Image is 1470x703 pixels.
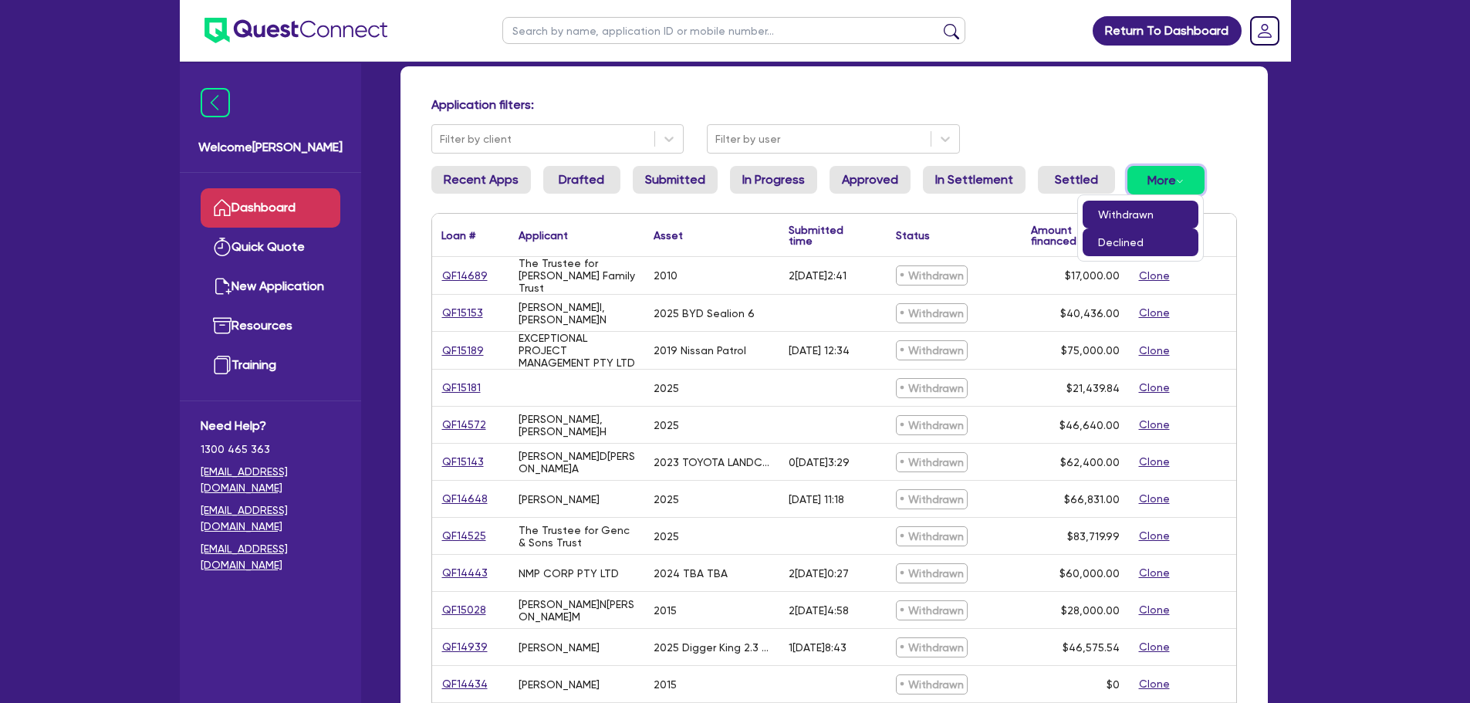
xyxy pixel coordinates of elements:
[1107,678,1120,691] span: $0
[1138,601,1171,619] button: Clone
[1127,166,1205,194] button: Dropdown toggle
[1061,604,1120,617] span: $28,000.00
[789,493,844,505] div: [DATE] 11:18
[1138,675,1171,693] button: Clone
[1138,527,1171,545] button: Clone
[1060,307,1120,319] span: $40,436.00
[441,342,485,360] a: QF15189
[654,641,770,654] div: 2025 Digger King 2.3 King Pro Pack
[896,674,968,695] span: Withdrawn
[1138,490,1171,508] button: Clone
[441,638,488,656] a: QF14939
[201,346,340,385] a: Training
[441,230,475,241] div: Loan #
[431,166,531,194] a: Recent Apps
[441,675,488,693] a: QF14434
[519,641,600,654] div: [PERSON_NAME]
[519,567,619,580] div: NMP CORP PTY LTD
[923,166,1026,194] a: In Settlement
[896,415,968,435] span: Withdrawn
[654,604,677,617] div: 2015
[519,524,635,549] div: The Trustee for Genc & Sons Trust
[441,601,487,619] a: QF15028
[789,344,850,357] div: [DATE] 12:34
[519,332,635,369] div: EXCEPTIONAL PROJECT MANAGEMENT PTY LTD
[1061,344,1120,357] span: $75,000.00
[204,18,387,43] img: quest-connect-logo-blue
[519,230,568,241] div: Applicant
[1059,567,1120,580] span: $60,000.00
[896,637,968,657] span: Withdrawn
[201,306,340,346] a: Resources
[201,88,230,117] img: icon-menu-close
[519,598,635,623] div: [PERSON_NAME]N[PERSON_NAME]M
[1138,638,1171,656] button: Clone
[1064,493,1120,505] span: $66,831.00
[654,230,683,241] div: Asset
[201,464,340,496] a: [EMAIL_ADDRESS][DOMAIN_NAME]
[654,419,679,431] div: 2025
[1063,641,1120,654] span: $46,575.54
[543,166,620,194] a: Drafted
[431,97,1237,112] h4: Application filters:
[1059,419,1120,431] span: $46,640.00
[441,416,487,434] a: QF14572
[1093,16,1242,46] a: Return To Dashboard
[1138,453,1171,471] button: Clone
[1138,564,1171,582] button: Clone
[1060,456,1120,468] span: $62,400.00
[441,267,488,285] a: QF14689
[896,230,930,241] div: Status
[789,456,850,468] div: 0[DATE]3:29
[213,238,231,256] img: quick-quote
[654,269,678,282] div: 2010
[654,382,679,394] div: 2025
[519,678,600,691] div: [PERSON_NAME]
[654,678,677,691] div: 2015
[502,17,965,44] input: Search by name, application ID or mobile number...
[830,166,911,194] a: Approved
[201,267,340,306] a: New Application
[896,265,968,286] span: Withdrawn
[213,277,231,296] img: new-application
[1066,382,1120,394] span: $21,439.84
[1065,269,1120,282] span: $17,000.00
[896,600,968,620] span: Withdrawn
[519,257,635,294] div: The Trustee for [PERSON_NAME] Family Trust
[201,417,340,435] span: Need Help?
[441,304,484,322] a: QF15153
[1138,416,1171,434] button: Clone
[519,450,635,475] div: [PERSON_NAME]D[PERSON_NAME]A
[789,225,863,246] div: Submitted time
[519,301,635,326] div: [PERSON_NAME]I,[PERSON_NAME]N
[201,188,340,228] a: Dashboard
[789,641,847,654] div: 1[DATE]8:43
[201,502,340,535] a: [EMAIL_ADDRESS][DOMAIN_NAME]
[896,563,968,583] span: Withdrawn
[896,378,968,398] span: Withdrawn
[789,567,849,580] div: 2[DATE]0:27
[789,269,847,282] div: 2[DATE]2:41
[213,356,231,374] img: training
[654,456,770,468] div: 2023 TOYOTA LANDCRUISER [PERSON_NAME]
[441,490,488,508] a: QF14648
[1038,166,1115,194] a: Settled
[730,166,817,194] a: In Progress
[896,489,968,509] span: Withdrawn
[441,527,487,545] a: QF14525
[1138,379,1171,397] button: Clone
[896,340,968,360] span: Withdrawn
[1083,201,1198,228] a: Withdrawn
[1138,304,1171,322] button: Clone
[201,441,340,458] span: 1300 465 363
[654,530,679,542] div: 2025
[1031,225,1120,246] div: Amount financed
[1138,342,1171,360] button: Clone
[213,316,231,335] img: resources
[896,452,968,472] span: Withdrawn
[654,307,755,319] div: 2025 BYD Sealion 6
[633,166,718,194] a: Submitted
[654,567,728,580] div: 2024 TBA TBA
[1083,228,1198,256] a: Declined
[1138,267,1171,285] button: Clone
